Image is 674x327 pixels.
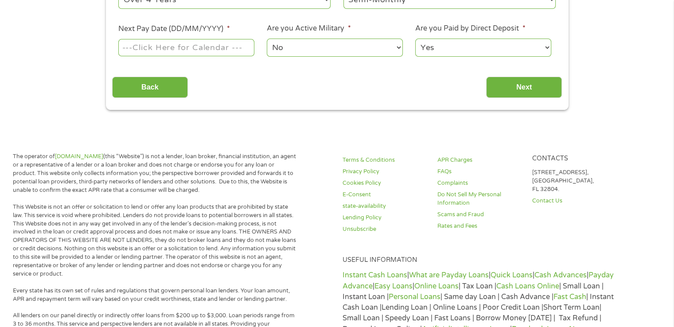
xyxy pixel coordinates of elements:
a: Personal Loans [389,292,440,301]
input: ---Click Here for Calendar --- [118,39,254,56]
label: Are you Active Military [267,24,351,33]
a: What are Payday Loans [409,271,489,280]
p: [STREET_ADDRESS], [GEOGRAPHIC_DATA], FL 32804. [532,168,616,194]
a: Scams and Fraud [437,210,522,219]
a: Unsubscribe [343,225,427,234]
a: Instant Cash Loans [343,271,407,280]
p: This Website is not an offer or solicitation to lend or offer any loan products that are prohibit... [13,203,297,278]
a: Easy Loans [374,282,413,291]
h4: Contacts [532,155,616,163]
label: Are you Paid by Direct Deposit [415,24,525,33]
a: Terms & Conditions [343,156,427,164]
a: FAQs [437,167,522,176]
a: Cash Loans Online [496,282,559,291]
label: Next Pay Date (DD/MM/YYYY) [118,24,230,34]
a: Cash Advances [534,271,587,280]
a: Contact Us [532,197,616,205]
a: Online Loans [414,282,459,291]
p: The operator of (this “Website”) is not a lender, loan broker, financial institution, an agent or... [13,152,297,194]
a: Rates and Fees [437,222,522,230]
a: APR Charges [437,156,522,164]
a: Lending Policy [343,214,427,222]
a: Complaints [437,179,522,187]
p: Every state has its own set of rules and regulations that govern personal loan lenders. Your loan... [13,287,297,304]
a: Privacy Policy [343,167,427,176]
a: Do Not Sell My Personal Information [437,191,522,207]
input: Back [112,77,188,98]
a: [DOMAIN_NAME] [55,153,103,160]
a: Cookies Policy [343,179,427,187]
a: Payday Advance [343,271,614,290]
h4: Useful Information [343,256,616,265]
input: Next [486,77,562,98]
a: Fast Cash [553,292,586,301]
a: state-availability [343,202,427,210]
a: E-Consent [343,191,427,199]
a: Quick Loans [491,271,533,280]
